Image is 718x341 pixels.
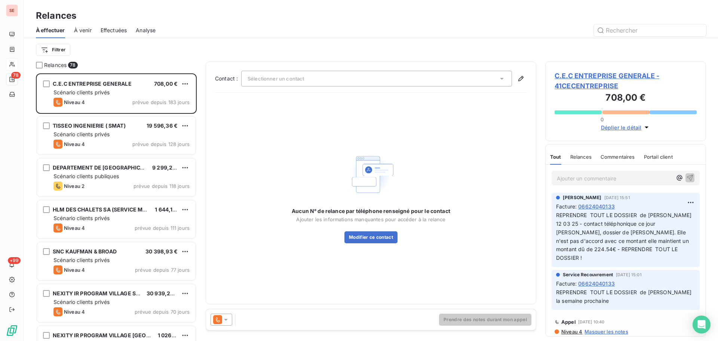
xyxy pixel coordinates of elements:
span: Scénario clients privés [53,131,110,137]
span: prévue depuis 111 jours [135,225,190,231]
img: Logo LeanPay [6,325,18,337]
span: HLM DES CHALETS SA (SERVICE MARCHE) [53,206,163,213]
span: Scénario clients privés [53,215,110,221]
span: Commentaires [601,154,635,160]
input: Rechercher [594,24,706,36]
img: Empty state [347,150,395,199]
span: [DATE] 15:01 [616,273,642,277]
h3: Relances [36,9,76,22]
span: 78 [11,72,21,79]
span: Scénario clients privés [53,299,110,305]
span: Relances [570,154,592,160]
span: Niveau 4 [64,99,85,105]
button: Filtrer [36,44,70,56]
span: 9 299,24 € [152,164,181,171]
span: REPRENDRE TOUT LE DOSSIER de [PERSON_NAME] la semaine prochaine [556,289,693,304]
span: Service Recouvrement [563,271,613,278]
span: 1 026,72 € [158,332,185,338]
span: Tout [550,154,561,160]
span: 06624040133 [578,280,615,287]
span: NEXITY IR PROGRAM VILLAGE SUD [53,290,143,296]
span: Scénario clients publiques [53,173,119,179]
span: 0 [601,116,604,122]
span: À venir [74,27,92,34]
span: DEPARTEMENT DE [GEOGRAPHIC_DATA] [53,164,158,171]
span: SNC KAUFMAN & BROAD [53,248,117,255]
span: prévue depuis 118 jours [134,183,190,189]
label: Contact : [215,75,241,82]
span: Sélectionner un contact [248,76,304,82]
span: prévue depuis 70 jours [135,309,190,315]
span: NEXITY IR PROGRAM VILLAGE [GEOGRAPHIC_DATA] [53,332,188,338]
span: Aucun N° de relance par téléphone renseigné pour le contact [292,207,450,215]
div: SE [6,4,18,16]
span: Scénario clients privés [53,89,110,95]
span: [PERSON_NAME] [563,194,601,201]
span: Facture : [556,203,577,210]
span: Niveau 4 [64,267,85,273]
span: 708,00 € [154,80,178,87]
span: Appel [561,319,576,325]
span: Effectuées [101,27,127,34]
span: 78 [68,62,77,68]
span: prévue depuis 77 jours [135,267,190,273]
span: Ajouter les informations manquantes pour accéder à la relance [296,216,445,222]
span: Niveau 2 [64,183,85,189]
span: C.E.C ENTREPRISE GENERALE [53,80,132,87]
span: À effectuer [36,27,65,34]
span: C.E.C ENTREPRISE GENERALE - 41CECENTREPRISE [555,71,697,91]
span: [DATE] 10:40 [578,320,605,324]
span: Relances [44,61,67,69]
span: Niveau 4 [64,141,85,147]
span: prévue depuis 183 jours [132,99,190,105]
span: Scénario clients privés [53,257,110,263]
button: Modifier ce contact [344,231,398,243]
span: Niveau 4 [64,225,85,231]
button: Déplier le détail [599,123,653,132]
span: Niveau 4 [64,309,85,315]
span: Portail client [644,154,673,160]
span: Niveau 4 [561,329,582,335]
span: [DATE] 15:51 [604,195,630,200]
h3: 708,00 € [555,91,697,106]
div: grid [36,73,197,341]
span: TISSEO INGENIERIE ( SMAT) [53,122,126,129]
span: prévue depuis 128 jours [132,141,190,147]
span: 30 939,29 € [147,290,179,296]
span: 06624040133 [578,203,615,210]
button: Prendre des notes durant mon appel [439,314,531,326]
span: 19 596,36 € [147,122,178,129]
span: Facture : [556,280,577,287]
span: Analyse [136,27,156,34]
span: 1 644,19 € [155,206,181,213]
span: +99 [8,257,21,264]
span: 30 398,93 € [145,248,178,255]
span: Masquer les notes [584,329,628,335]
div: Open Intercom Messenger [693,316,711,334]
span: Déplier le détail [601,124,642,131]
